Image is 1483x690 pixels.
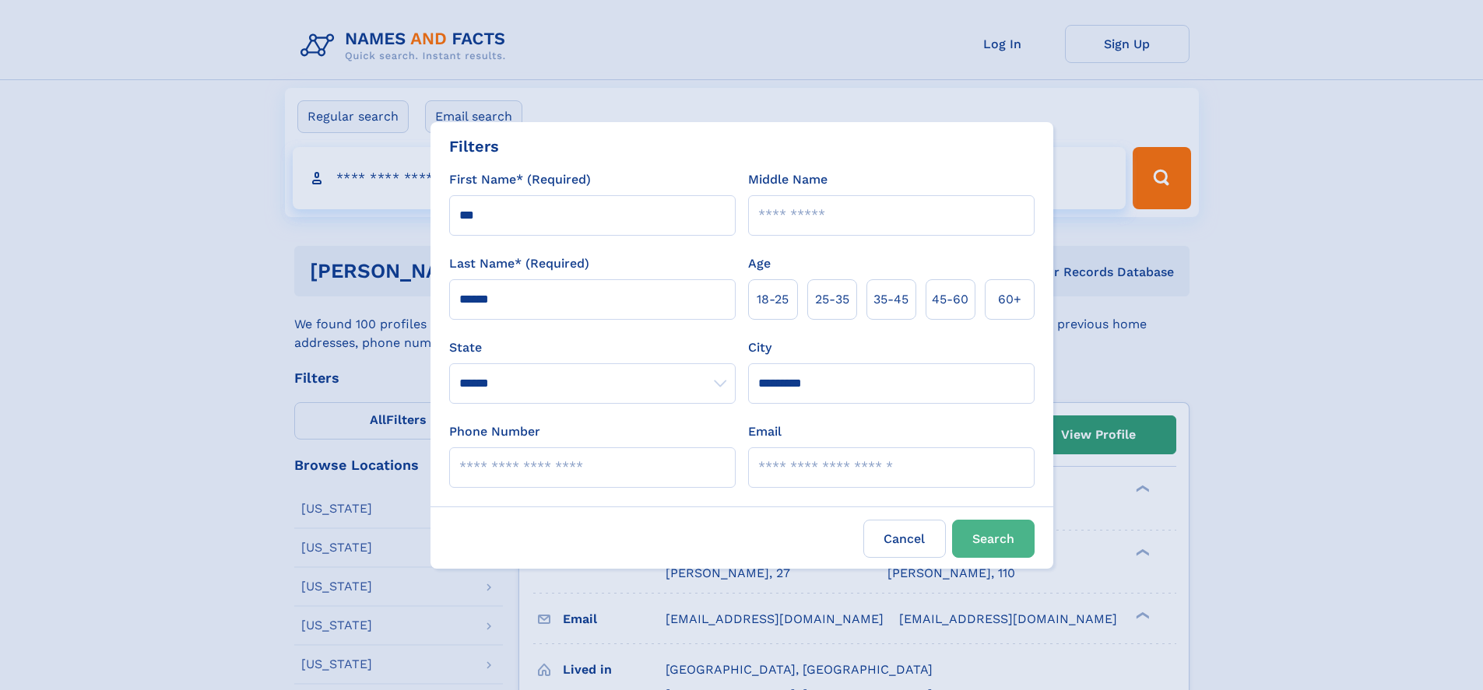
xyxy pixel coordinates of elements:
span: 45‑60 [932,290,968,309]
label: City [748,338,771,357]
label: Age [748,254,771,273]
label: First Name* (Required) [449,170,591,189]
label: Last Name* (Required) [449,254,589,273]
div: Filters [449,135,499,158]
span: 35‑45 [873,290,908,309]
label: Cancel [863,520,946,558]
label: Email [748,422,782,441]
span: 25‑35 [815,290,849,309]
span: 18‑25 [757,290,789,309]
button: Search [952,520,1035,558]
label: Middle Name [748,170,828,189]
span: 60+ [998,290,1021,309]
label: Phone Number [449,422,540,441]
label: State [449,338,736,357]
